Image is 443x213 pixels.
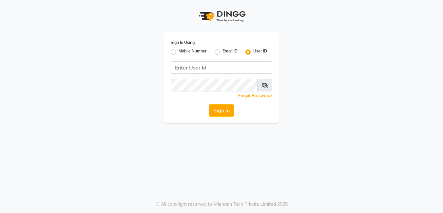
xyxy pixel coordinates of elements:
[195,7,248,26] img: logo1.svg
[222,48,238,56] label: Email ID
[171,79,258,91] input: Username
[179,48,207,56] label: Mobile Number
[238,93,272,98] a: Forgot Password?
[171,61,272,74] input: Username
[253,48,267,56] label: User ID
[209,104,234,117] button: Sign In
[171,40,196,46] label: Sign In Using:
